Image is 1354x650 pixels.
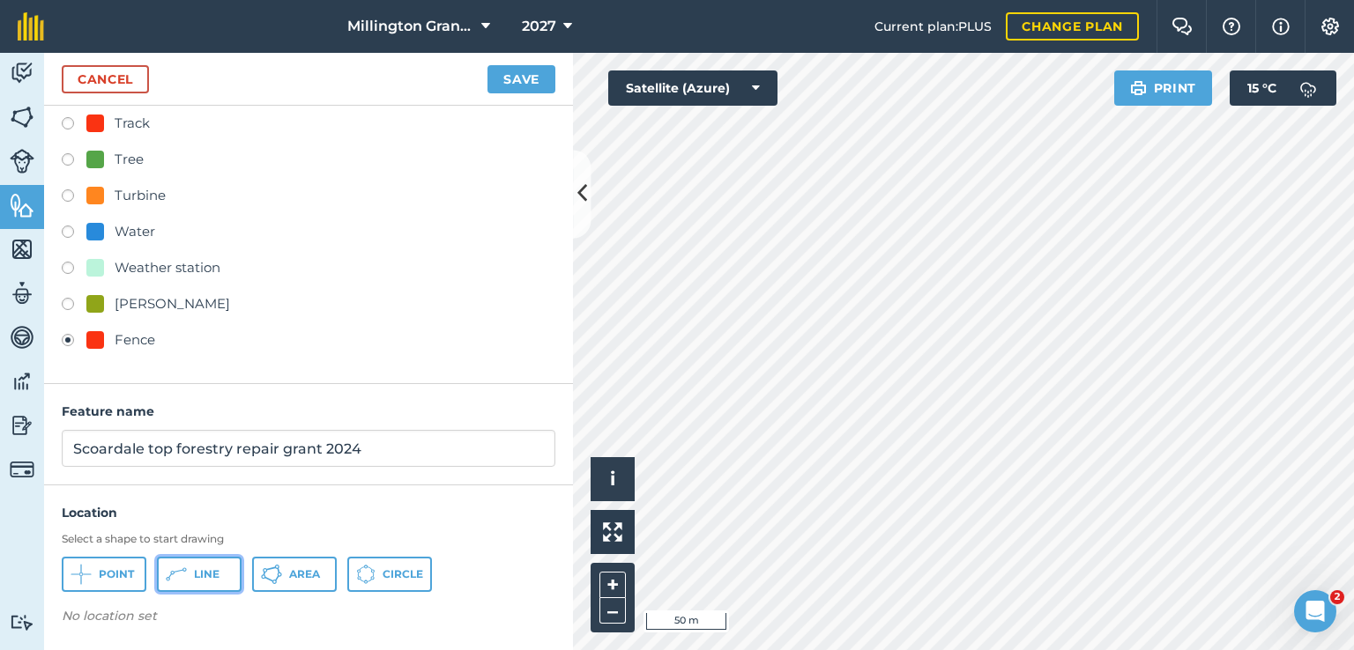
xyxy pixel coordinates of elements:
img: svg+xml;base64,PD94bWwgdmVyc2lvbj0iMS4wIiBlbmNvZGluZz0idXRmLTgiPz4KPCEtLSBHZW5lcmF0b3I6IEFkb2JlIE... [10,368,34,395]
img: svg+xml;base64,PD94bWwgdmVyc2lvbj0iMS4wIiBlbmNvZGluZz0idXRmLTgiPz4KPCEtLSBHZW5lcmF0b3I6IEFkb2JlIE... [10,149,34,174]
div: Fence [115,329,155,351]
img: svg+xml;base64,PD94bWwgdmVyc2lvbj0iMS4wIiBlbmNvZGluZz0idXRmLTgiPz4KPCEtLSBHZW5lcmF0b3I6IEFkb2JlIE... [10,324,34,351]
div: Track [115,113,150,134]
button: Print [1114,70,1213,106]
button: Line [157,557,242,592]
img: svg+xml;base64,PHN2ZyB4bWxucz0iaHR0cDovL3d3dy53My5vcmcvMjAwMC9zdmciIHdpZHRoPSI1NiIgaGVpZ2h0PSI2MC... [10,104,34,130]
button: Save [487,65,555,93]
button: Circle [347,557,432,592]
button: Point [62,557,146,592]
img: svg+xml;base64,PHN2ZyB4bWxucz0iaHR0cDovL3d3dy53My5vcmcvMjAwMC9zdmciIHdpZHRoPSIxOSIgaGVpZ2h0PSIyNC... [1130,78,1147,99]
button: i [591,457,635,501]
iframe: Intercom live chat [1294,590,1336,632]
div: Turbine [115,185,166,206]
span: Circle [383,567,423,581]
img: svg+xml;base64,PD94bWwgdmVyc2lvbj0iMS4wIiBlbmNvZGluZz0idXRmLTgiPz4KPCEtLSBHZW5lcmF0b3I6IEFkb2JlIE... [10,280,34,307]
img: Four arrows, one pointing top left, one top right, one bottom right and the last bottom left [603,522,622,542]
span: Point [99,567,134,581]
img: svg+xml;base64,PD94bWwgdmVyc2lvbj0iMS4wIiBlbmNvZGluZz0idXRmLTgiPz4KPCEtLSBHZW5lcmF0b3I6IEFkb2JlIE... [10,614,34,631]
img: svg+xml;base64,PD94bWwgdmVyc2lvbj0iMS4wIiBlbmNvZGluZz0idXRmLTgiPz4KPCEtLSBHZW5lcmF0b3I6IEFkb2JlIE... [1291,70,1326,106]
span: Current plan : PLUS [874,17,992,36]
button: 15 °C [1230,70,1336,106]
span: 2 [1330,590,1344,604]
img: A cog icon [1320,18,1341,35]
a: Change plan [1006,12,1139,41]
img: A question mark icon [1221,18,1242,35]
span: i [610,468,615,490]
span: 2027 [522,16,556,37]
div: Water [115,221,155,242]
img: Two speech bubbles overlapping with the left bubble in the forefront [1172,18,1193,35]
span: 15 ° C [1247,70,1276,106]
h3: Select a shape to start drawing [62,532,555,546]
img: svg+xml;base64,PD94bWwgdmVyc2lvbj0iMS4wIiBlbmNvZGluZz0idXRmLTgiPz4KPCEtLSBHZW5lcmF0b3I6IEFkb2JlIE... [10,457,34,482]
img: svg+xml;base64,PHN2ZyB4bWxucz0iaHR0cDovL3d3dy53My5vcmcvMjAwMC9zdmciIHdpZHRoPSI1NiIgaGVpZ2h0PSI2MC... [10,192,34,218]
img: svg+xml;base64,PHN2ZyB4bWxucz0iaHR0cDovL3d3dy53My5vcmcvMjAwMC9zdmciIHdpZHRoPSI1NiIgaGVpZ2h0PSI2MC... [10,236,34,262]
h4: Feature name [62,402,555,421]
div: Weather station [115,257,220,278]
button: + [599,572,626,598]
img: fieldmargin Logo [18,12,44,41]
span: Millington Grange [347,16,474,37]
a: Cancel [62,65,149,93]
button: Satellite (Azure) [608,70,777,106]
div: [PERSON_NAME] [115,293,230,314]
button: Area [252,557,337,592]
span: Line [194,567,219,581]
img: svg+xml;base64,PD94bWwgdmVyc2lvbj0iMS4wIiBlbmNvZGluZz0idXRmLTgiPz4KPCEtLSBHZW5lcmF0b3I6IEFkb2JlIE... [10,412,34,439]
button: – [599,598,626,624]
div: Tree [115,149,144,170]
span: Area [289,567,320,581]
img: svg+xml;base64,PD94bWwgdmVyc2lvbj0iMS4wIiBlbmNvZGluZz0idXRmLTgiPz4KPCEtLSBHZW5lcmF0b3I6IEFkb2JlIE... [10,60,34,86]
h4: Location [62,503,555,522]
em: No location set [62,608,157,624]
img: svg+xml;base64,PHN2ZyB4bWxucz0iaHR0cDovL3d3dy53My5vcmcvMjAwMC9zdmciIHdpZHRoPSIxNyIgaGVpZ2h0PSIxNy... [1272,16,1290,37]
